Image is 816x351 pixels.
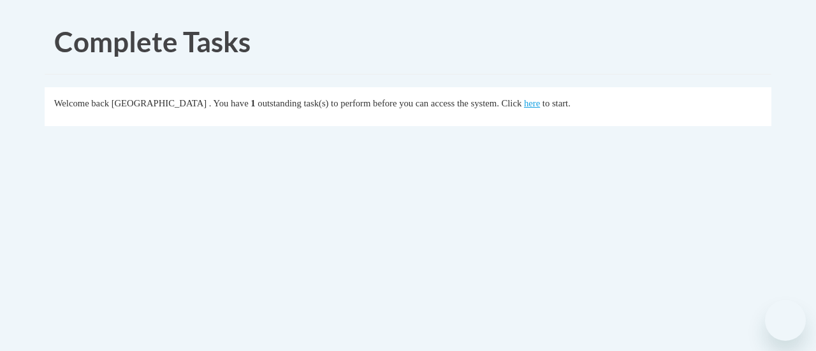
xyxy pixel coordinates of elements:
iframe: Button to launch messaging window [765,300,806,341]
span: to start. [543,98,571,108]
span: outstanding task(s) to perform before you can access the system. Click [258,98,521,108]
span: Complete Tasks [54,25,251,58]
span: Welcome back [54,98,109,108]
span: [GEOGRAPHIC_DATA] [112,98,207,108]
a: here [524,98,540,108]
span: 1 [251,98,255,108]
span: . You have [209,98,249,108]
